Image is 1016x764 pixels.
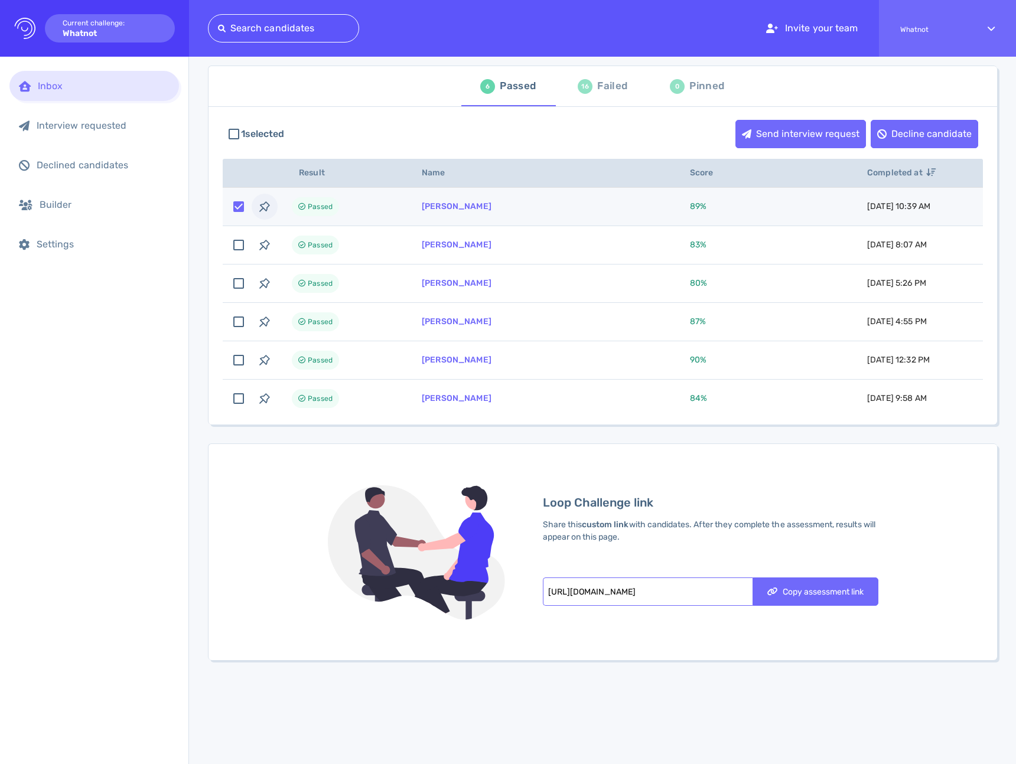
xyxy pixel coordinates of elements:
[543,518,878,543] div: Share this with candidates. After they complete the assessment, results will appear on this page.
[37,239,170,250] div: Settings
[308,315,333,329] span: Passed
[690,355,706,365] span: 90 %
[690,393,707,403] span: 84 %
[308,391,333,406] span: Passed
[422,278,491,288] a: [PERSON_NAME]
[670,79,685,94] div: 0
[308,276,333,290] span: Passed
[867,393,927,403] span: [DATE] 9:58 AM
[867,316,927,327] span: [DATE] 4:55 PM
[867,168,936,178] span: Completed at
[867,355,930,365] span: [DATE] 12:32 PM
[690,278,707,288] span: 80 %
[422,201,491,211] a: [PERSON_NAME]
[422,316,491,327] a: [PERSON_NAME]
[753,577,878,606] button: Copy assessment link
[578,79,592,94] div: 16
[689,77,724,95] div: Pinned
[900,25,966,34] span: Whatnot
[37,120,170,131] div: Interview requested
[582,520,629,530] strong: custom link
[690,316,706,327] span: 87 %
[690,240,706,250] span: 83 %
[38,80,170,92] div: Inbox
[736,120,865,148] div: Send interview request
[480,79,495,94] div: 6
[690,168,727,178] span: Score
[867,278,926,288] span: [DATE] 5:26 PM
[867,201,930,211] span: [DATE] 10:39 AM
[867,240,927,250] span: [DATE] 8:07 AM
[308,200,333,214] span: Passed
[422,240,491,250] a: [PERSON_NAME]
[735,120,866,148] button: Send interview request
[308,353,333,367] span: Passed
[871,120,978,148] button: Decline candidate
[422,168,458,178] span: Name
[422,355,491,365] a: [PERSON_NAME]
[422,393,491,403] a: [PERSON_NAME]
[278,159,408,188] th: Result
[37,159,170,171] div: Declined candidates
[40,199,170,210] div: Builder
[543,494,878,511] div: Loop Challenge link
[761,587,870,596] div: Copy assessment link
[690,201,706,211] span: 89 %
[308,238,333,252] span: Passed
[597,77,627,95] div: Failed
[241,127,284,141] span: 1 selected
[500,77,536,95] div: Passed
